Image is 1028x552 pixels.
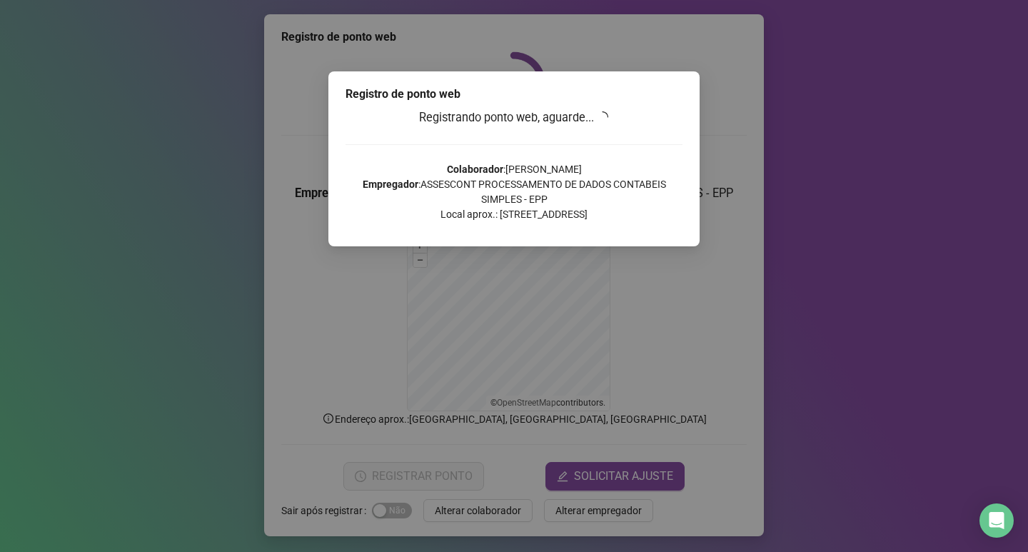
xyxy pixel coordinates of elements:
[346,86,682,103] div: Registro de ponto web
[346,109,682,127] h3: Registrando ponto web, aguarde...
[346,162,682,222] p: : [PERSON_NAME] : ASSESCONT PROCESSAMENTO DE DADOS CONTABEIS SIMPLES - EPP Local aprox.: [STREET_...
[596,110,610,124] span: loading
[979,503,1014,538] div: Open Intercom Messenger
[447,164,503,175] strong: Colaborador
[363,179,418,190] strong: Empregador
